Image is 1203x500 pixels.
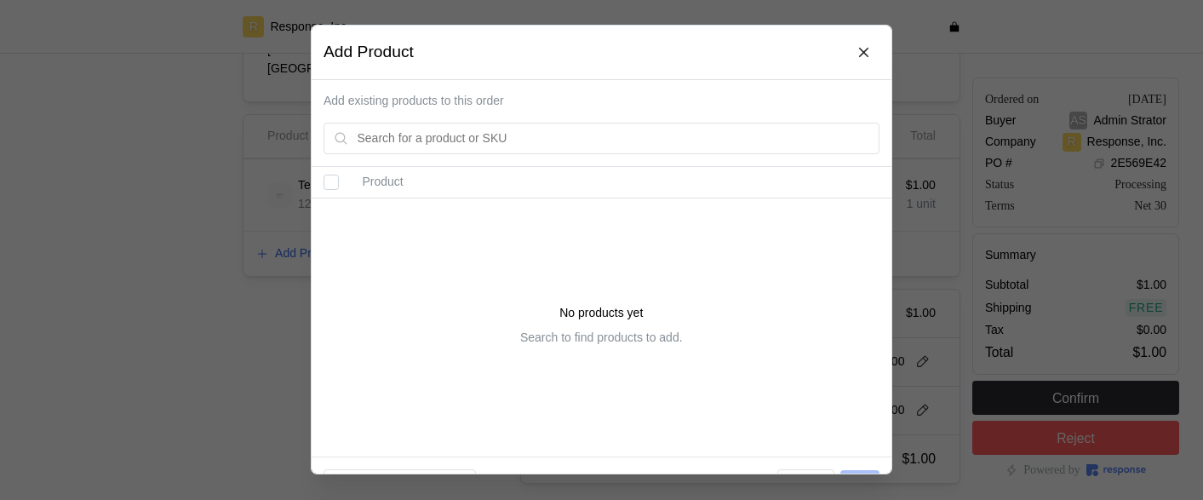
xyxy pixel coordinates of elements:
[324,92,879,111] p: Add existing products to this order
[324,175,339,191] input: Select all records
[363,174,879,193] p: Product
[358,124,870,154] input: Search for a product or SKU
[324,41,414,64] h3: Add Product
